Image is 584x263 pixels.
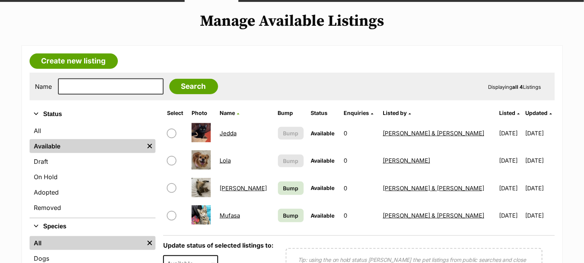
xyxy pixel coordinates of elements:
th: Select [164,107,188,119]
a: Lola [220,157,231,164]
a: Mufasa [220,212,240,219]
a: Jedda [220,130,237,137]
button: Bump [278,127,304,140]
span: Bump [283,129,298,137]
span: Bump [283,157,298,165]
span: Available [311,130,334,136]
td: 0 [341,202,379,229]
a: Adopted [30,185,156,199]
button: Species [30,221,156,231]
strong: all 4 [513,84,523,90]
td: [DATE] [525,202,554,229]
th: Photo [189,107,216,119]
th: Bump [275,107,307,119]
span: Displaying Listings [488,84,541,90]
td: 0 [341,175,379,201]
span: Bump [283,184,298,192]
td: 0 [341,147,379,174]
a: Draft [30,155,156,168]
a: All [30,124,156,138]
span: Bump [283,211,298,220]
button: Status [30,109,156,119]
td: 0 [341,120,379,146]
a: Removed [30,201,156,215]
a: Bump [278,209,304,222]
span: Available [311,157,334,164]
span: Available [311,185,334,191]
label: Update status of selected listings to: [163,241,273,249]
a: Updated [525,110,552,116]
a: Listed by [383,110,411,116]
a: [PERSON_NAME] & [PERSON_NAME] [383,212,484,219]
span: translation missing: en.admin.listings.index.attributes.enquiries [344,110,369,116]
a: Name [220,110,239,116]
a: [PERSON_NAME] [383,157,430,164]
span: Listed by [383,110,407,116]
a: On Hold [30,170,156,184]
td: [DATE] [496,147,524,174]
a: Enquiries [344,110,373,116]
th: Status [308,107,340,119]
label: Name [35,83,52,90]
input: Search [169,79,218,94]
a: Create new listing [30,53,118,69]
span: Updated [525,110,548,116]
button: Bump [278,155,304,167]
a: All [30,236,144,250]
span: Name [220,110,235,116]
a: Listed [499,110,519,116]
td: [DATE] [496,120,524,146]
a: Bump [278,181,304,195]
a: [PERSON_NAME] & [PERSON_NAME] [383,185,484,192]
div: Status [30,122,156,218]
td: [DATE] [525,175,554,201]
a: [PERSON_NAME] & [PERSON_NAME] [383,130,484,137]
td: [DATE] [496,175,524,201]
a: Remove filter [144,236,156,250]
a: [PERSON_NAME] [220,185,267,192]
td: [DATE] [525,147,554,174]
a: Remove filter [144,139,156,153]
td: [DATE] [525,120,554,146]
span: Available [311,212,334,219]
span: Listed [499,110,515,116]
a: Available [30,139,144,153]
td: [DATE] [496,202,524,229]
